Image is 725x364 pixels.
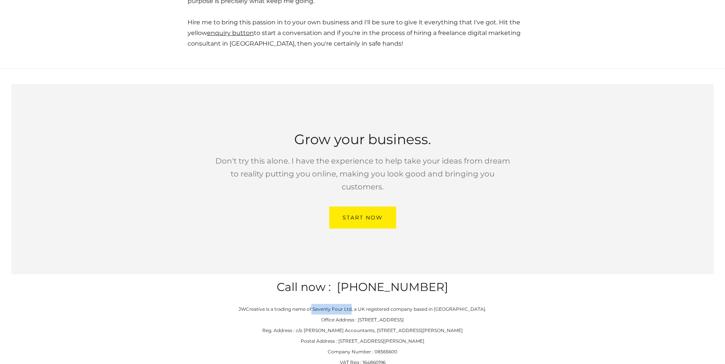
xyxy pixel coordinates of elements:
[343,213,383,223] div: Start Now
[211,130,515,149] div: Grow your business.
[146,282,580,292] p: Call now : [PHONE_NUMBER]
[329,207,396,229] a: Start Now
[211,154,515,193] div: Don't try this alone. I have the experience to help take your ideas from dream to reality putting...
[207,29,254,37] a: enquiry button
